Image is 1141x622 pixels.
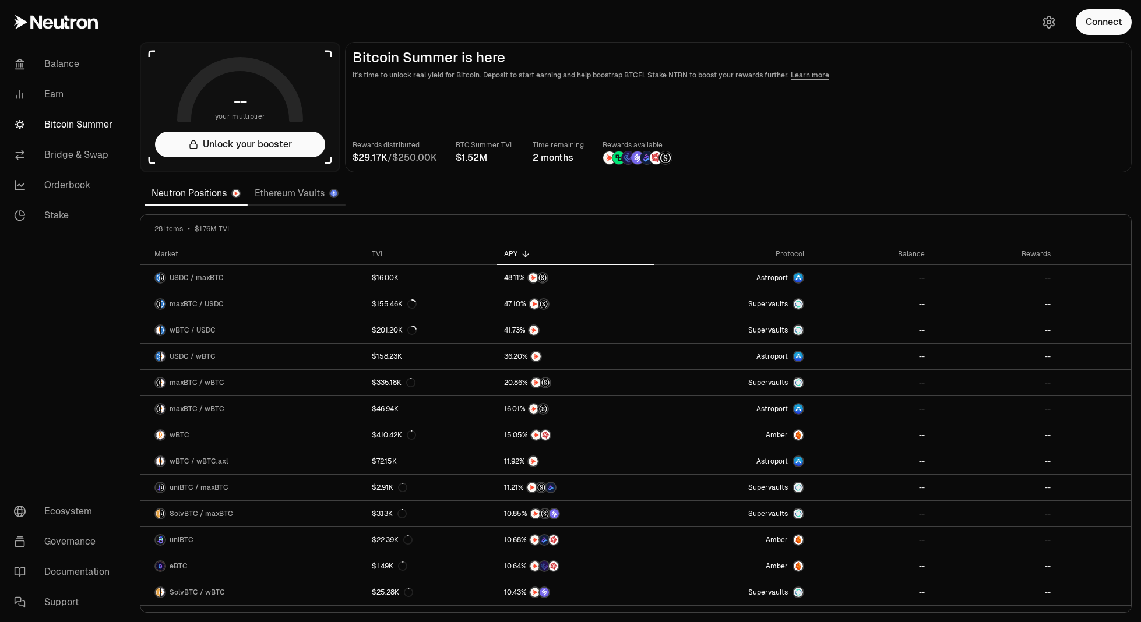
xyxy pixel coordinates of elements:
[811,344,932,369] a: --
[631,151,644,164] img: Solv Points
[365,579,497,605] a: $25.28K
[531,378,541,387] img: NTRN
[365,344,497,369] a: $158.23K
[372,561,407,571] div: $1.49K
[932,501,1058,526] a: --
[748,483,788,492] span: Supervaults
[654,317,811,343] a: SupervaultsSupervaults
[372,299,417,309] div: $155.46K
[811,527,932,553] a: --
[365,422,497,448] a: $410.42K
[530,535,540,545] img: NTRN
[541,430,550,440] img: Mars Fragments
[170,588,225,597] span: SolvBTC / wBTC
[659,151,672,164] img: Structured Points
[811,475,932,500] a: --
[353,139,437,151] p: Rewards distributed
[540,509,550,518] img: Structured Points
[794,561,803,571] img: Amber
[156,457,160,466] img: wBTC Logo
[537,483,546,492] img: Structured Points
[5,587,126,617] a: Support
[497,527,654,553] a: NTRNBedrock DiamondsMars Fragments
[5,557,126,587] a: Documentation
[372,430,416,440] div: $410.42K
[529,404,538,414] img: NTRN
[932,370,1058,395] a: --
[932,396,1058,422] a: --
[497,396,654,422] a: NTRNStructured Points
[456,139,514,151] p: BTC Summer TVL
[365,317,497,343] a: $201.20K
[497,344,654,369] a: NTRN
[932,422,1058,448] a: --
[170,326,216,335] span: wBTC / USDC
[161,326,165,335] img: USDC Logo
[5,496,126,526] a: Ecosystem
[161,273,165,282] img: maxBTC Logo
[504,249,647,259] div: APY
[794,430,803,440] img: Amber
[540,535,549,545] img: Bedrock Diamonds
[538,404,548,414] img: Structured Points
[365,501,497,526] a: $3.13K
[140,344,365,369] a: USDC LogowBTC LogoUSDC / wBTC
[932,265,1058,291] a: --
[540,588,549,597] img: Solv Points
[654,527,811,553] a: AmberAmber
[811,265,932,291] a: --
[654,553,811,579] a: AmberAmber
[811,396,932,422] a: --
[140,422,365,448] a: wBTC LogowBTC
[156,483,160,492] img: uniBTC Logo
[156,588,160,597] img: SolvBTC Logo
[654,501,811,526] a: SupervaultsSupervaults
[372,457,397,466] div: $72.15K
[811,422,932,448] a: --
[811,317,932,343] a: --
[365,553,497,579] a: $1.49K
[156,561,165,571] img: eBTC Logo
[140,291,365,317] a: maxBTC LogoUSDC LogomaxBTC / USDC
[794,588,803,597] img: Supervaults
[529,326,538,335] img: NTRN
[932,527,1058,553] a: --
[766,561,788,571] span: Amber
[811,501,932,526] a: --
[330,190,337,197] img: Ethereum Logo
[497,291,654,317] a: NTRNStructured Points
[654,422,811,448] a: AmberAmber
[156,378,160,387] img: maxBTC Logo
[372,352,402,361] div: $158.23K
[794,378,803,387] img: Supervaults
[5,49,126,79] a: Balance
[748,326,788,335] span: Supervaults
[5,109,126,140] a: Bitcoin Summer
[372,535,413,545] div: $22.39K
[748,299,788,309] span: Supervaults
[170,430,189,440] span: wBTC
[533,139,584,151] p: Time remaining
[161,378,165,387] img: wBTC Logo
[932,553,1058,579] a: --
[170,457,228,466] span: wBTC / wBTC.axl
[353,151,437,165] div: /
[170,352,216,361] span: USDC / wBTC
[654,579,811,605] a: SupervaultsSupervaults
[541,378,550,387] img: Structured Points
[531,430,541,440] img: NTRN
[533,151,584,165] div: 2 months
[161,457,165,466] img: wBTC.axl Logo
[504,403,647,415] button: NTRNStructured Points
[939,249,1051,259] div: Rewards
[603,151,616,164] img: NTRN
[530,561,540,571] img: NTRN
[365,396,497,422] a: $46.94K
[530,299,539,309] img: NTRN
[195,224,231,234] span: $1.76M TVL
[504,482,647,493] button: NTRNStructured PointsBedrock Diamonds
[353,50,1124,66] h2: Bitcoin Summer is here
[497,579,654,605] a: NTRNSolv Points
[215,111,266,122] span: your multiplier
[527,483,537,492] img: NTRN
